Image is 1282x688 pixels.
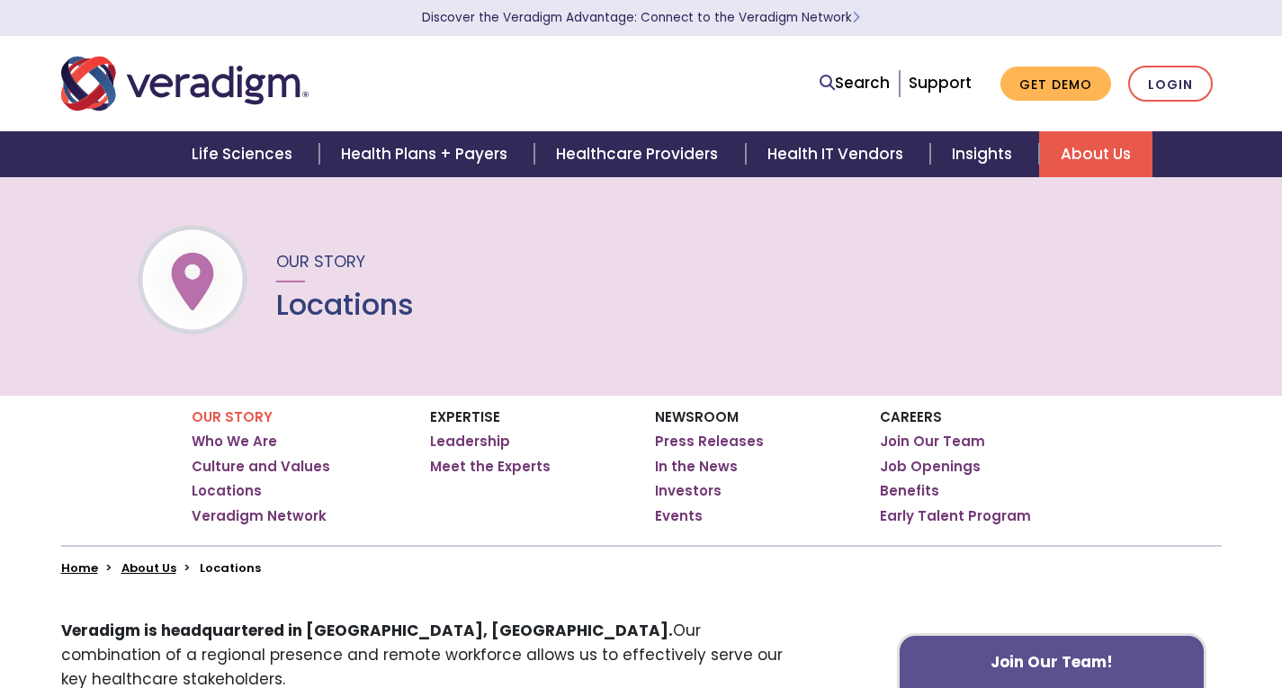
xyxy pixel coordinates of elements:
[880,482,939,500] a: Benefits
[430,433,510,451] a: Leadership
[852,9,860,26] span: Learn More
[880,433,985,451] a: Join Our Team
[170,131,319,177] a: Life Sciences
[1000,67,1111,102] a: Get Demo
[192,458,330,476] a: Culture and Values
[121,559,176,576] a: About Us
[655,482,722,500] a: Investors
[276,250,365,273] span: Our Story
[61,54,309,113] img: Veradigm logo
[746,131,930,177] a: Health IT Vendors
[1128,66,1213,103] a: Login
[430,458,551,476] a: Meet the Experts
[192,482,262,500] a: Locations
[880,458,981,476] a: Job Openings
[655,507,703,525] a: Events
[534,131,745,177] a: Healthcare Providers
[1039,131,1152,177] a: About Us
[655,433,764,451] a: Press Releases
[319,131,534,177] a: Health Plans + Payers
[655,458,738,476] a: In the News
[422,9,860,26] a: Discover the Veradigm Advantage: Connect to the Veradigm NetworkLearn More
[930,131,1039,177] a: Insights
[61,620,673,641] strong: Veradigm is headquartered in [GEOGRAPHIC_DATA], [GEOGRAPHIC_DATA].
[820,71,890,95] a: Search
[991,651,1113,673] strong: Join Our Team!
[192,507,327,525] a: Veradigm Network
[276,288,414,322] h1: Locations
[880,507,1031,525] a: Early Talent Program
[909,72,972,94] a: Support
[61,559,98,576] a: Home
[192,433,277,451] a: Who We Are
